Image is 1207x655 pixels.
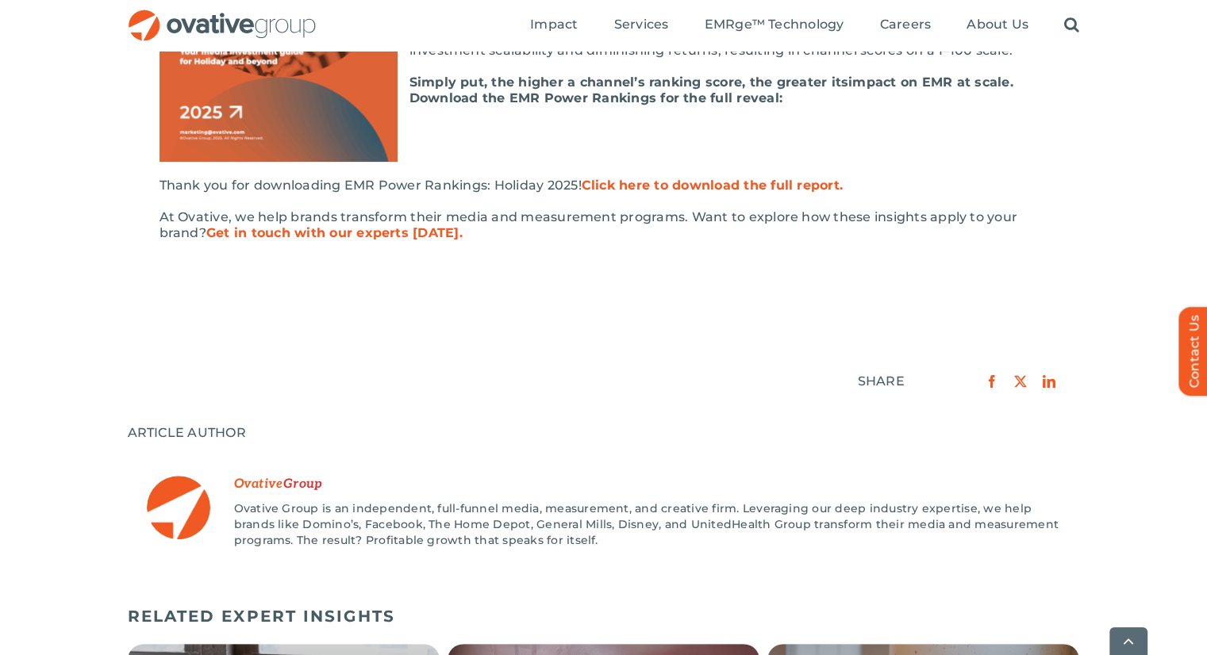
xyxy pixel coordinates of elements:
a: LinkedIn [1035,371,1063,392]
div: ARTICLE AUTHOR [128,425,1080,441]
a: Services [614,17,669,34]
b: Simply put, the higher a channel’s ranking score, the greater its [409,75,849,90]
a: Facebook [978,371,1006,392]
a: Get in touch with our experts [DATE]. [206,225,463,240]
span: Impact [530,17,578,33]
span: Services [614,17,669,33]
a: Search [1064,17,1079,34]
span: Careers [880,17,932,33]
span: EMRge™ Technology [704,17,844,33]
a: Click here to download the full report. [582,178,843,193]
span: Last Name [283,477,322,492]
p: Ovative Group is an independent, full-funnel media, measurement, and creative firm. Leveraging ou... [234,500,1061,548]
span: About Us [967,17,1028,33]
div: Thank you for downloading EMR Power Rankings: Holiday 2025! At Ovative, we help brands transform ... [160,178,1048,241]
a: About Us [967,17,1028,34]
a: Careers [880,17,932,34]
a: OG_Full_horizontal_RGB [127,8,317,23]
div: SHARE [858,373,905,389]
a: X [1006,371,1035,392]
span: First Name [234,477,283,492]
a: Impact [530,17,578,34]
b: impact on EMR at scale. Download the EMR Power Rankings for the full reveal: [409,75,1013,105]
a: EMRge™ Technology [704,17,844,34]
h5: RELATED EXPERT INSIGHTS [128,607,1080,626]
